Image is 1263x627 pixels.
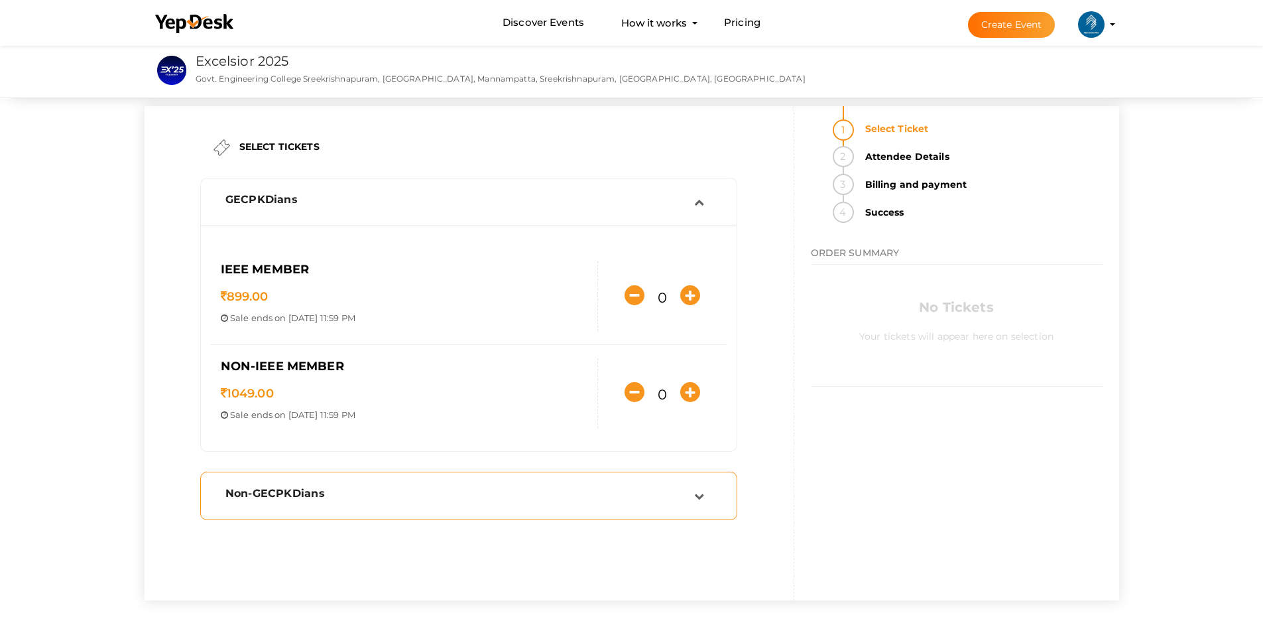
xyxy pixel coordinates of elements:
[230,409,249,420] span: Sale
[213,139,230,156] img: ticket.png
[208,201,731,214] a: GECPKDians
[1078,11,1105,38] img: ACg8ocIlr20kWlusTYDilfQwsc9vjOYCKrm0LB8zShf3GP8Yo5bmpMCa=s100
[157,56,186,85] img: IIZWXVCU_small.png
[968,12,1055,38] button: Create Event
[857,118,1103,139] strong: Select Ticket
[230,313,249,323] span: Sale
[225,487,325,500] span: Non-GECPKDians
[859,320,1053,343] label: Your tickets will appear here on selection
[225,193,298,206] span: GECPKDians
[221,312,587,324] p: ends on [DATE] 11:59 PM
[208,495,731,508] a: Non-GECPKDians
[617,11,691,35] button: How it works
[221,359,344,374] span: Non-IEEE Member
[857,202,1103,223] strong: Success
[196,53,289,69] a: Excelsior 2025
[724,11,760,35] a: Pricing
[221,409,587,421] p: ends on [DATE] 11:59 PM
[221,262,310,277] span: IEEE Member
[503,11,584,35] a: Discover Events
[811,247,900,259] span: ORDER SUMMARY
[919,299,993,315] b: No Tickets
[239,140,320,153] label: SELECT TICKETS
[857,174,1103,195] strong: Billing and payment
[221,289,269,304] span: 899.00
[221,386,274,401] span: 1049.00
[196,73,827,84] p: Govt. Engineering College Sreekrishnapuram, [GEOGRAPHIC_DATA], Mannampatta, Sreekrishnapuram, [GE...
[857,146,1103,167] strong: Attendee Details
